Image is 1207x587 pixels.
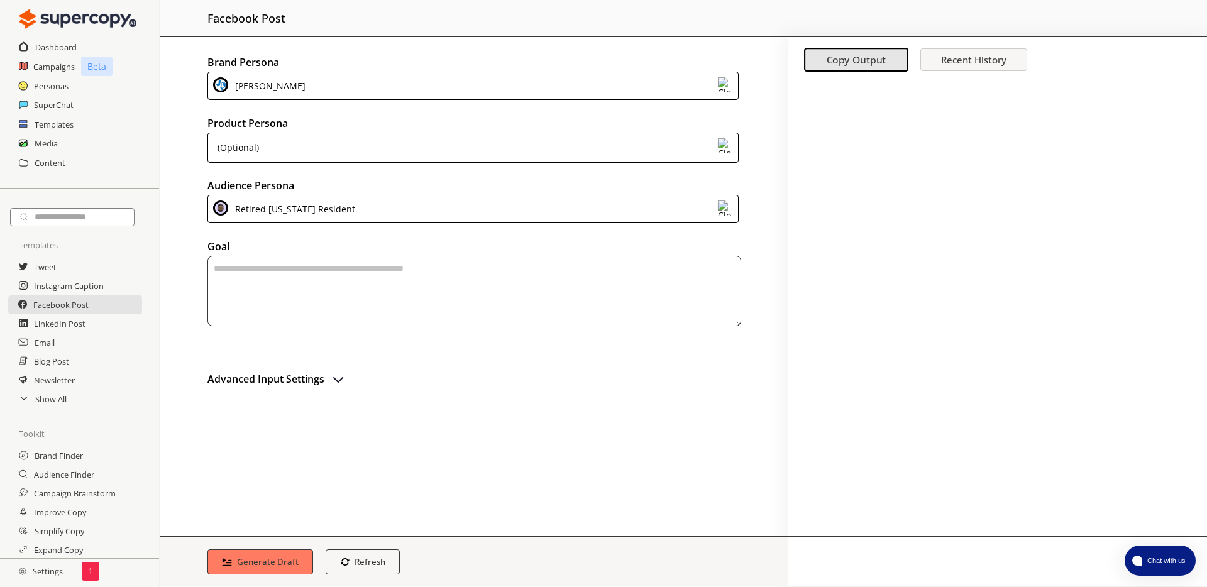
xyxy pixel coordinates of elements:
[33,57,75,76] a: Campaigns
[88,566,93,576] p: 1
[231,77,306,94] div: [PERSON_NAME]
[207,176,741,195] h2: Audience Persona
[213,138,259,157] div: (Optional)
[213,77,228,92] img: Close
[35,390,67,409] a: Show All
[35,446,83,465] a: Brand Finder
[33,295,89,314] a: Facebook Post
[35,38,77,57] a: Dashboard
[81,57,113,76] p: Beta
[35,333,55,352] a: Email
[35,134,58,153] a: Media
[207,370,324,388] h2: Advanced Input Settings
[34,314,85,333] a: LinkedIn Post
[213,200,228,216] img: Close
[804,48,908,72] button: Copy Output
[207,256,741,326] textarea: textarea-textarea
[355,556,385,568] b: Refresh
[1142,556,1188,566] span: Chat with us
[1125,546,1196,576] button: atlas-launcher
[207,53,741,72] h2: Brand Persona
[34,503,86,522] a: Improve Copy
[326,549,400,574] button: Refresh
[207,6,285,30] h2: facebook post
[19,568,26,575] img: Close
[34,352,69,371] a: Blog Post
[35,115,74,134] a: Templates
[34,371,75,390] a: Newsletter
[207,549,313,574] button: Generate Draft
[19,6,136,31] img: Close
[207,114,741,133] h2: Product Persona
[34,96,74,114] a: SuperChat
[331,371,346,387] img: Open
[34,540,83,559] a: Expand Copy
[34,258,57,277] a: Tweet
[34,484,116,503] a: Campaign Brainstorm
[34,277,104,295] a: Instagram Caption
[35,522,84,540] a: Simplify Copy
[827,53,886,67] b: Copy Output
[231,200,355,217] div: Retired [US_STATE] Resident
[35,153,65,172] a: Content
[941,53,1006,66] b: Recent History
[237,556,299,568] b: Generate Draft
[207,370,346,388] button: advanced-inputs
[34,465,94,484] a: Audience Finder
[718,200,733,216] img: Close
[920,48,1027,71] button: Recent History
[718,138,733,153] img: Close
[718,77,733,92] img: Close
[34,77,69,96] a: Personas
[207,237,741,256] h2: Goal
